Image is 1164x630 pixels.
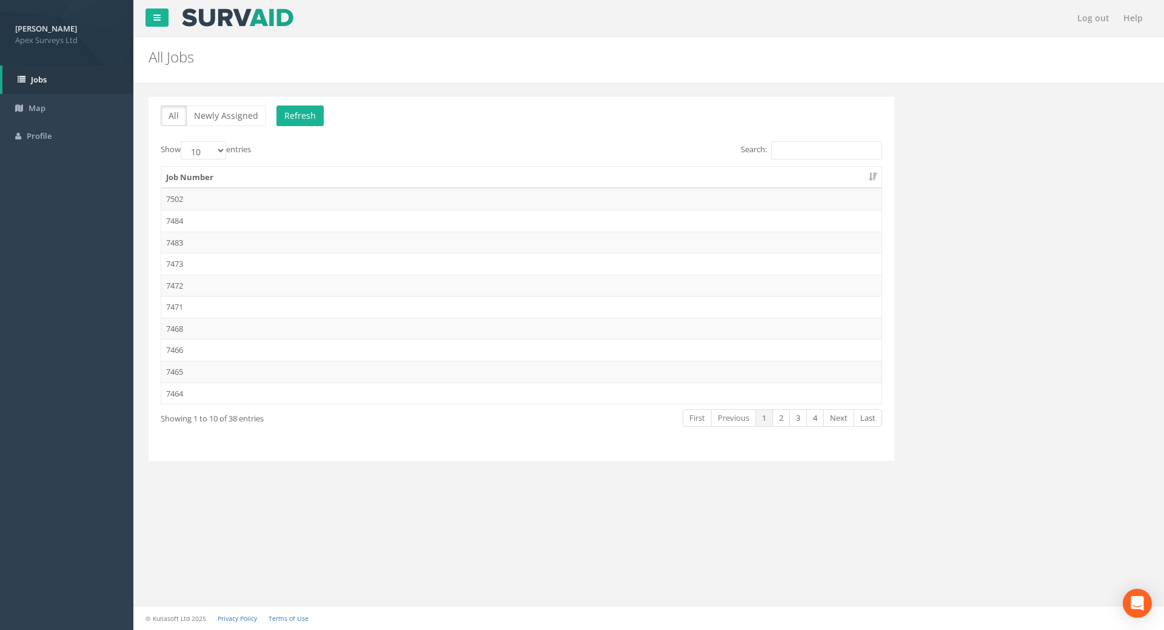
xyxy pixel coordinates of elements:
td: 7464 [161,383,881,404]
a: Terms of Use [269,614,309,623]
td: 7465 [161,361,881,383]
input: Search: [771,141,882,159]
span: Profile [27,130,52,141]
button: Newly Assigned [186,106,266,126]
span: Apex Surveys Ltd [15,35,118,46]
a: 2 [772,409,790,427]
a: Next [823,409,854,427]
span: Map [28,102,45,113]
td: 7502 [161,188,881,210]
span: Jobs [31,74,47,85]
td: 7471 [161,296,881,318]
td: 7466 [161,339,881,361]
button: Refresh [276,106,324,126]
div: Showing 1 to 10 of 38 entries [161,408,450,424]
h2: All Jobs [149,49,979,65]
button: All [161,106,187,126]
strong: [PERSON_NAME] [15,23,77,34]
a: 1 [755,409,773,427]
a: Privacy Policy [218,614,257,623]
small: © Kullasoft Ltd 2025 [145,614,206,623]
td: 7472 [161,275,881,297]
a: First [683,409,712,427]
label: Search: [741,141,882,159]
label: Show entries [161,141,251,159]
td: 7484 [161,210,881,232]
td: 7483 [161,232,881,253]
th: Job Number: activate to sort column ascending [161,167,881,189]
a: Previous [711,409,756,427]
a: Last [854,409,882,427]
div: Open Intercom Messenger [1123,589,1152,618]
a: Jobs [2,65,133,94]
a: 3 [789,409,807,427]
a: 4 [806,409,824,427]
a: [PERSON_NAME] Apex Surveys Ltd [15,20,118,45]
select: Showentries [181,141,226,159]
td: 7473 [161,253,881,275]
td: 7468 [161,318,881,340]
